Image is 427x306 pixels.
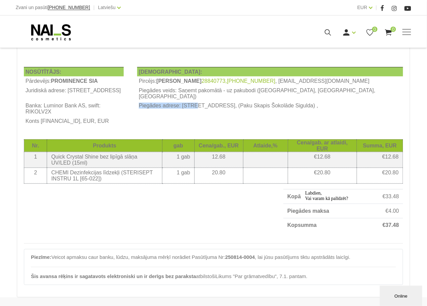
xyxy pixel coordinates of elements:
[16,3,90,12] div: Zvani un pasūti
[287,194,301,199] strong: Kopā
[24,168,47,183] td: 2
[48,5,90,10] a: [PHONE_NUMBER]
[137,86,403,101] td: Piegādes veids: Saņemt pakomātā - uz pakubodi ([GEOGRAPHIC_DATA], [GEOGRAPHIC_DATA], [GEOGRAPHIC_...
[202,78,276,84] a: 28840773,[PHONE_NUMBER]
[225,254,255,260] b: 250814-0004
[391,27,396,32] span: 0
[137,101,403,117] td: Piegādes adrese: [STREET_ADDRESS], (Paku Skapis Šokolāde Sigulda) ,
[3,3,46,13] span: Labdien, Vai varam kā palīdzēt?
[24,67,124,76] th: NOSŪTĪTĀJS:
[357,3,367,11] a: EUR
[380,284,424,306] iframe: chat widget
[288,168,357,183] td: €20.80
[357,152,403,168] td: €12.68
[357,168,403,183] td: €20.80
[287,223,317,228] strong: Kopsumma
[24,116,124,126] th: Konts [FINANCIAL_ID], EUR, EUR
[24,249,403,285] div: Veicot apmaksu caur banku, lūdzu, maksājuma mērķī norādiet Pasūtījuma Nr: , lai jūsu pasūtījums t...
[384,28,393,37] a: 0
[24,152,47,168] td: 1
[372,27,378,32] span: 0
[24,44,206,54] td: Avansa rēķins izdrukāts: [DATE] 08:08:15
[137,67,403,76] th: [DEMOGRAPHIC_DATA]:
[162,168,194,183] td: 1 gab
[24,101,124,117] th: Banka: Luminor Bank AS, swift: RIKOLV2X
[243,139,288,152] th: Atlaide,%
[303,188,424,282] iframe: chat widget
[288,152,357,168] td: €12.68
[24,86,124,101] th: Juridiskā adrese: [STREET_ADDRESS]
[31,254,51,260] b: Piezīme:
[376,3,377,12] span: |
[162,139,194,152] th: gab
[51,78,98,84] b: PROMINENCE SIA
[287,208,329,214] strong: Piegādes maksa
[31,274,196,279] b: Šis avansa rēķins ir sagatavots elektroniski un ir derīgs bez paraksta
[162,152,194,168] td: 1 gab
[24,139,47,152] th: Nr.
[24,76,124,86] td: Pārdevējs:
[98,3,116,11] a: Latviešu
[47,168,162,183] td: CHEMI Dezinfekcijas līdzekļi (STERISEPT INSTRU 1L [65-022])
[47,139,162,152] th: Produkts
[357,139,403,152] th: Summa, EUR
[3,3,124,13] div: Labdien,Vai varam kā palīdzēt?
[93,3,95,12] span: |
[156,78,201,84] b: [PERSON_NAME]
[137,76,403,86] td: Pircējs: , [EMAIL_ADDRESS][DOMAIN_NAME]
[288,139,357,152] th: Cena/gab. ar atlaidi, EUR
[216,273,307,281] a: Likums "Par grāmatvedību", 7.1. pantam.
[47,152,162,168] td: Quick Crystal Shine bez lipīgā slāņa UV/LED (15ml)
[194,139,243,152] th: Cena/gab., EUR
[194,168,243,183] td: 20.80
[366,28,374,37] a: 0
[194,152,243,168] td: 12.68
